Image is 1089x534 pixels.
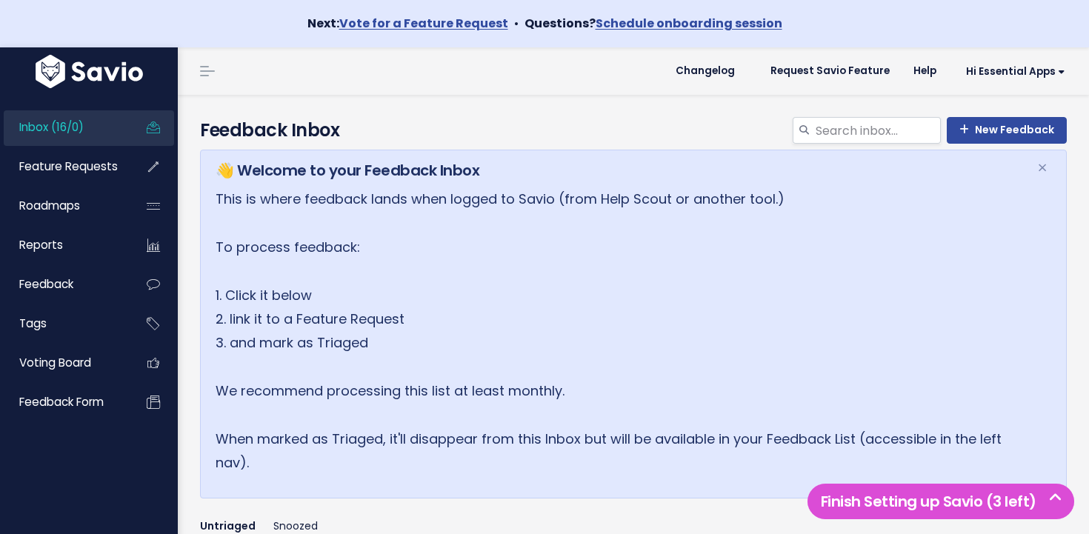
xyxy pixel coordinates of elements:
h5: Finish Setting up Savio (3 left) [814,490,1068,513]
span: Hi Essential Apps [966,66,1065,77]
a: Vote for a Feature Request [339,15,508,32]
span: Reports [19,237,63,253]
a: New Feedback [947,117,1067,144]
button: Close [1022,150,1062,186]
p: This is where feedback lands when logged to Savio (from Help Scout or another tool.) To process f... [216,187,1019,475]
span: Changelog [676,66,735,76]
a: Help [902,60,948,82]
a: Feature Requests [4,150,123,184]
a: Reports [4,228,123,262]
a: Request Savio Feature [759,60,902,82]
a: Tags [4,307,123,341]
input: Search inbox... [814,117,941,144]
span: Inbox (16/0) [19,119,84,135]
span: Feedback form [19,394,104,410]
h5: 👋 Welcome to your Feedback Inbox [216,159,1019,181]
a: Inbox (16/0) [4,110,123,144]
a: Feedback form [4,385,123,419]
h4: Feedback Inbox [200,117,1067,144]
a: Schedule onboarding session [596,15,782,32]
img: logo-white.9d6f32f41409.svg [32,55,147,88]
span: Feedback [19,276,73,292]
strong: Questions? [524,15,782,32]
a: Hi Essential Apps [948,60,1077,83]
a: Roadmaps [4,189,123,223]
strong: Next: [307,15,508,32]
span: Feature Requests [19,158,118,174]
span: Voting Board [19,355,91,370]
span: • [514,15,519,32]
span: × [1037,156,1048,180]
span: Tags [19,316,47,331]
a: Feedback [4,267,123,301]
span: Roadmaps [19,198,80,213]
a: Voting Board [4,346,123,380]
